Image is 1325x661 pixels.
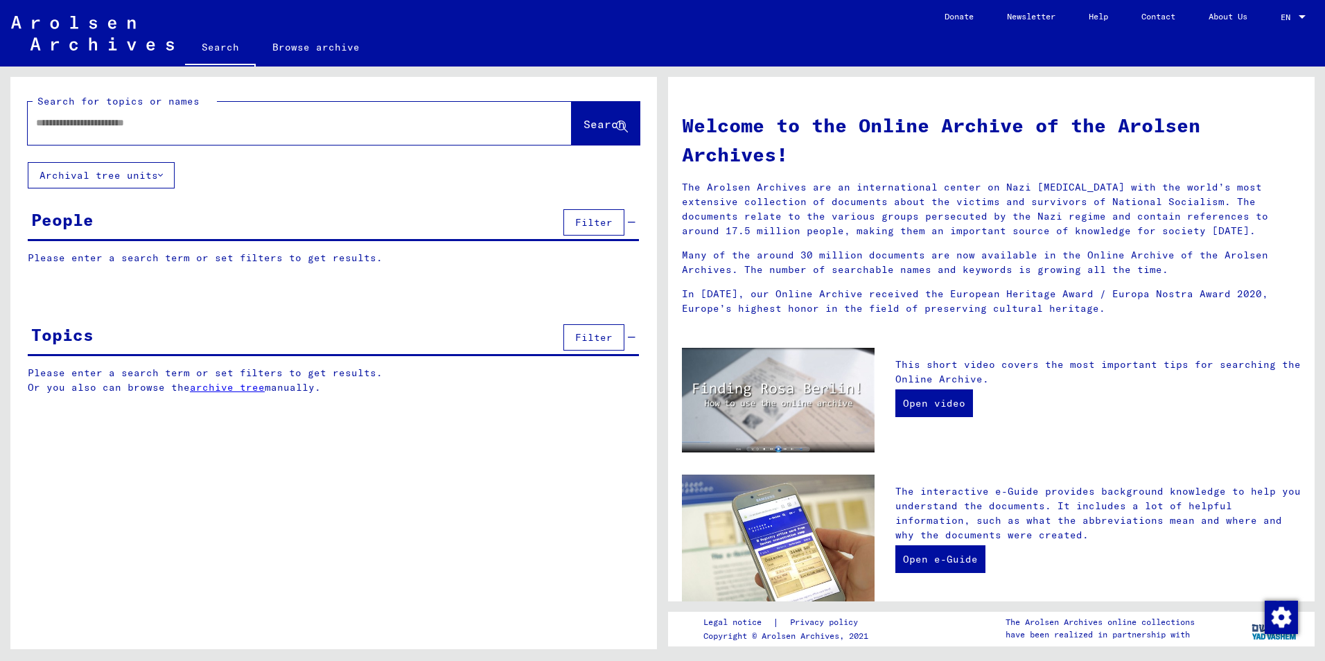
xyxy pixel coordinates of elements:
[779,615,875,630] a: Privacy policy
[703,615,773,630] a: Legal notice
[1006,628,1195,641] p: have been realized in partnership with
[185,30,256,67] a: Search
[11,16,174,51] img: Arolsen_neg.svg
[895,389,973,417] a: Open video
[563,324,624,351] button: Filter
[895,358,1301,387] p: This short video covers the most important tips for searching the Online Archive.
[682,287,1301,316] p: In [DATE], our Online Archive received the European Heritage Award / Europa Nostra Award 2020, Eu...
[256,30,376,64] a: Browse archive
[31,207,94,232] div: People
[575,331,613,344] span: Filter
[28,366,640,395] p: Please enter a search term or set filters to get results. Or you also can browse the manually.
[583,117,625,131] span: Search
[190,381,265,394] a: archive tree
[28,162,175,188] button: Archival tree units
[1265,601,1298,634] img: Change consent
[572,102,640,145] button: Search
[682,248,1301,277] p: Many of the around 30 million documents are now available in the Online Archive of the Arolsen Ar...
[682,111,1301,169] h1: Welcome to the Online Archive of the Arolsen Archives!
[682,475,875,603] img: eguide.jpg
[1249,611,1301,646] img: yv_logo.png
[31,322,94,347] div: Topics
[575,216,613,229] span: Filter
[563,209,624,236] button: Filter
[703,630,875,642] p: Copyright © Arolsen Archives, 2021
[703,615,875,630] div: |
[682,180,1301,238] p: The Arolsen Archives are an international center on Nazi [MEDICAL_DATA] with the world’s most ext...
[1281,12,1296,22] span: EN
[895,484,1301,543] p: The interactive e-Guide provides background knowledge to help you understand the documents. It in...
[37,95,200,107] mat-label: Search for topics or names
[682,348,875,452] img: video.jpg
[28,251,639,265] p: Please enter a search term or set filters to get results.
[895,545,985,573] a: Open e-Guide
[1006,616,1195,628] p: The Arolsen Archives online collections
